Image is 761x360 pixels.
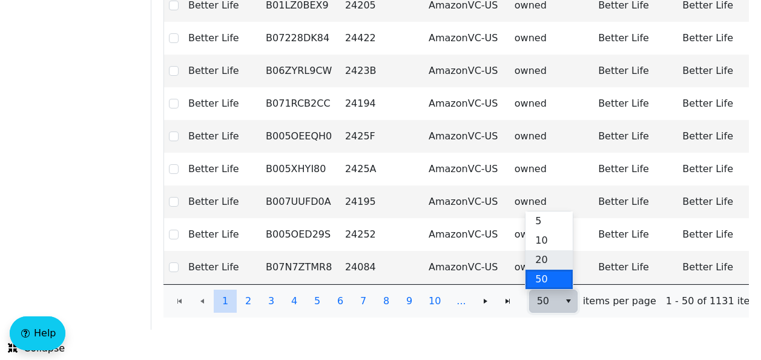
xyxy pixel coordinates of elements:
[340,55,424,87] td: 2423B
[169,132,179,141] input: Select Row
[340,251,424,284] td: 24084
[424,218,510,251] td: AmazonVC-US
[261,153,340,185] td: B005XHYI80
[449,290,473,313] button: ...
[535,214,541,228] span: 5
[510,55,593,87] td: owned
[34,326,56,341] span: Help
[383,294,389,308] span: 8
[291,294,297,308] span: 4
[677,153,755,185] td: Better Life
[529,290,578,313] span: Page size
[214,290,237,313] button: Page 1
[261,251,340,284] td: B07N7ZTMR8
[169,33,179,43] input: Select Row
[593,185,677,218] td: Better Life
[510,153,593,185] td: owned
[535,253,547,267] span: 20
[340,218,424,251] td: 24252
[163,284,749,318] div: Page 1 of 23
[593,251,677,284] td: Better Life
[261,87,340,120] td: B071RCB2CC
[306,290,329,313] button: Page 5
[169,1,179,10] input: Select Row
[340,87,424,120] td: 24194
[169,66,179,76] input: Select Row
[535,233,547,248] span: 10
[535,272,547,287] span: 50
[510,185,593,218] td: owned
[593,87,677,120] td: Better Life
[677,218,755,251] td: Better Life
[283,290,306,313] button: Page 4
[677,120,755,153] td: Better Life
[510,251,593,284] td: owned
[429,294,441,308] span: 10
[424,55,510,87] td: AmazonVC-US
[352,290,375,313] button: Page 7
[261,120,340,153] td: B005OEEQH0
[424,251,510,284] td: AmazonVC-US
[496,290,519,313] button: Go to the last page
[677,55,755,87] td: Better Life
[183,22,261,55] td: Better Life
[510,22,593,55] td: owned
[424,185,510,218] td: AmazonVC-US
[424,153,510,185] td: AmazonVC-US
[340,22,424,55] td: 24422
[340,185,424,218] td: 24195
[510,218,593,251] td: owned
[329,290,352,313] button: Page 6
[261,55,340,87] td: B06ZYRL9CW
[456,294,466,308] span: ...
[268,294,274,308] span: 3
[260,290,283,313] button: Page 3
[10,316,65,350] button: Help floatingactionbutton
[261,218,340,251] td: B005OED29S
[677,22,755,55] td: Better Life
[183,87,261,120] td: Better Life
[183,251,261,284] td: Better Life
[169,230,179,239] input: Select Row
[677,87,755,120] td: Better Life
[183,120,261,153] td: Better Life
[8,341,65,356] span: Collapse
[398,290,421,313] button: Page 9
[375,290,398,313] button: Page 8
[593,22,677,55] td: Better Life
[593,218,677,251] td: Better Life
[340,153,424,185] td: 2425A
[169,99,179,108] input: Select Row
[424,22,510,55] td: AmazonVC-US
[337,294,343,308] span: 6
[314,294,320,308] span: 5
[183,153,261,185] td: Better Life
[360,294,366,308] span: 7
[510,120,593,153] td: owned
[261,22,340,55] td: B07228DK84
[424,120,510,153] td: AmazonVC-US
[421,290,449,313] button: Page 10
[237,290,260,313] button: Page 2
[474,290,497,313] button: Go to the next page
[169,164,179,174] input: Select Row
[424,87,510,120] td: AmazonVC-US
[245,294,251,308] span: 2
[169,262,179,272] input: Select Row
[222,294,228,308] span: 1
[340,120,424,153] td: 2425F
[593,120,677,153] td: Better Life
[593,153,677,185] td: Better Life
[510,87,593,120] td: owned
[677,251,755,284] td: Better Life
[261,185,340,218] td: B007UUFD0A
[559,290,577,312] button: select
[183,55,261,87] td: Better Life
[183,218,261,251] td: Better Life
[406,294,412,308] span: 9
[183,185,261,218] td: Better Life
[583,294,656,308] span: items per page
[677,185,755,218] td: Better Life
[169,197,179,207] input: Select Row
[593,55,677,87] td: Better Life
